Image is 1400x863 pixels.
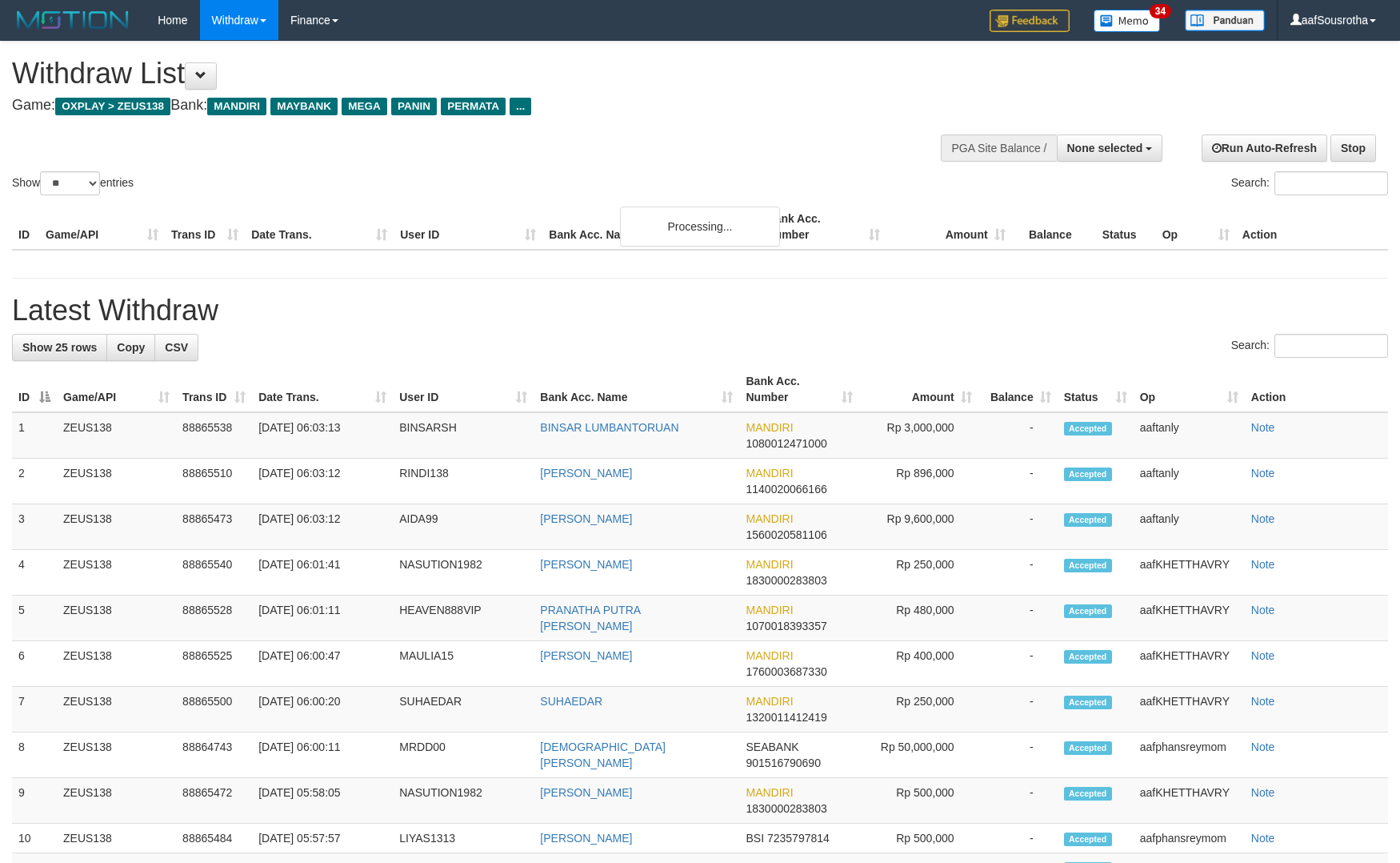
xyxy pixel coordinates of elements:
span: MEGA [342,98,387,115]
td: Rp 9,600,000 [859,504,978,550]
label: Show entries [12,171,134,195]
td: 88864743 [176,733,252,778]
td: Rp 500,000 [859,778,978,824]
a: Note [1251,421,1275,434]
td: Rp 3,000,000 [859,412,978,459]
td: aafKHETTHAVRY [1134,778,1245,824]
span: Copy 1830000283803 to clipboard [746,574,826,587]
td: 9 [12,778,57,824]
h4: Game: Bank: [12,98,918,114]
td: aafKHETTHAVRY [1134,596,1245,641]
span: Copy 901516790690 to clipboard [746,757,820,769]
a: Show 25 rows [12,334,107,361]
td: aaftanly [1134,412,1245,459]
span: Accepted [1064,604,1112,618]
td: - [978,504,1058,550]
td: - [978,459,1058,504]
td: 88865472 [176,778,252,824]
th: ID: activate to sort column descending [12,367,57,412]
a: Note [1251,695,1275,708]
span: Accepted [1064,833,1112,846]
td: ZEUS138 [57,459,176,504]
td: LIYAS1313 [393,824,534,853]
td: [DATE] 06:01:41 [252,550,393,596]
td: BINSARSH [393,412,534,459]
th: Status: activate to sort column ascending [1058,367,1134,412]
td: 5 [12,596,57,641]
span: Copy 1320011412419 to clipboard [746,711,826,724]
input: Search: [1274,171,1388,195]
th: Bank Acc. Number: activate to sort column ascending [739,367,858,412]
a: [PERSON_NAME] [540,467,632,480]
button: None selected [1057,134,1163,162]
span: PANIN [391,98,437,115]
span: MANDIRI [746,558,793,571]
td: ZEUS138 [57,687,176,733]
td: 88865525 [176,641,252,687]
td: ZEUS138 [57,778,176,824]
th: Amount [886,204,1012,250]
td: [DATE] 06:03:12 [252,459,393,504]
td: 88865510 [176,459,252,504]
td: Rp 250,000 [859,687,978,733]
div: Processing... [620,207,780,247]
span: None selected [1067,142,1143,155]
th: Balance [1012,204,1096,250]
td: 4 [12,550,57,596]
span: Copy [117,341,145,354]
a: Note [1251,604,1275,616]
span: Copy 1080012471000 to clipboard [746,437,826,450]
td: - [978,687,1058,733]
input: Search: [1274,334,1388,358]
th: Date Trans.: activate to sort column ascending [252,367,393,412]
span: BSI [746,832,764,845]
td: NASUTION1982 [393,550,534,596]
td: aaftanly [1134,504,1245,550]
a: Note [1251,786,1275,799]
td: [DATE] 06:00:20 [252,687,393,733]
span: MANDIRI [746,421,793,434]
div: PGA Site Balance / [941,134,1056,162]
span: PERMATA [441,98,506,115]
th: Date Trans. [245,204,394,250]
a: Note [1251,558,1275,571]
span: Copy 1070018393357 to clipboard [746,620,826,632]
img: panduan.png [1185,10,1265,31]
span: MANDIRI [746,786,793,799]
a: CSV [154,334,198,361]
td: - [978,733,1058,778]
a: PRANATHA PUTRA [PERSON_NAME] [540,604,640,632]
img: Button%20Memo.svg [1094,10,1161,32]
td: [DATE] 06:00:11 [252,733,393,778]
h1: Latest Withdraw [12,295,1388,327]
select: Showentries [40,171,100,195]
th: Action [1245,367,1388,412]
th: Balance: activate to sort column ascending [978,367,1058,412]
td: Rp 250,000 [859,550,978,596]
td: ZEUS138 [57,733,176,778]
th: User ID: activate to sort column ascending [393,367,534,412]
td: 88865473 [176,504,252,550]
td: MRDD00 [393,733,534,778]
a: Note [1251,467,1275,480]
td: MAULIA15 [393,641,534,687]
a: [PERSON_NAME] [540,649,632,662]
td: aafphansreymom [1134,824,1245,853]
a: Stop [1330,134,1376,162]
span: Show 25 rows [22,341,97,354]
span: Accepted [1064,513,1112,527]
label: Search: [1231,171,1388,195]
th: Trans ID [165,204,245,250]
td: 1 [12,412,57,459]
td: Rp 400,000 [859,641,978,687]
td: RINDI138 [393,459,534,504]
td: [DATE] 06:03:13 [252,412,393,459]
a: BINSAR LUMBANTORUAN [540,421,678,434]
td: ZEUS138 [57,596,176,641]
span: MANDIRI [746,512,793,525]
span: MANDIRI [746,604,793,616]
a: [PERSON_NAME] [540,832,632,845]
td: 88865528 [176,596,252,641]
th: Bank Acc. Name [542,204,760,250]
td: - [978,778,1058,824]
